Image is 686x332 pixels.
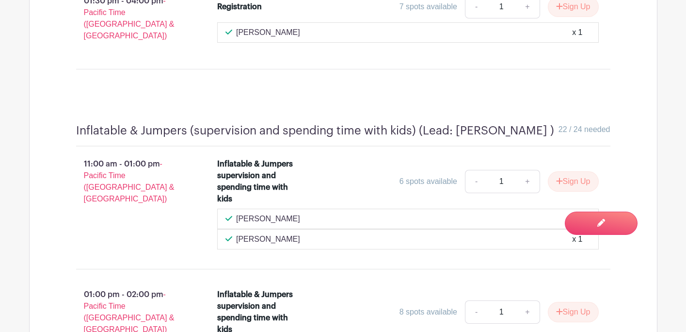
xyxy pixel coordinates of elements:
[217,158,301,205] div: Inflatable & Jumpers supervision and spending time with kids
[236,27,300,38] p: [PERSON_NAME]
[465,170,487,193] a: -
[548,302,599,322] button: Sign Up
[548,171,599,192] button: Sign Up
[572,27,582,38] div: x 1
[399,306,457,318] div: 8 spots available
[399,1,457,13] div: 7 spots available
[236,233,300,245] p: [PERSON_NAME]
[515,300,540,324] a: +
[76,124,554,138] h4: Inflatable & Jumpers (supervision and spending time with kids) (Lead: [PERSON_NAME] )
[217,1,262,13] div: Registration
[61,154,202,209] p: 11:00 am - 01:00 pm
[236,213,300,225] p: [PERSON_NAME]
[465,300,487,324] a: -
[515,170,540,193] a: +
[558,124,610,135] span: 22 / 24 needed
[84,160,175,203] span: - Pacific Time ([GEOGRAPHIC_DATA] & [GEOGRAPHIC_DATA])
[572,233,582,245] div: x 1
[399,176,457,187] div: 6 spots available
